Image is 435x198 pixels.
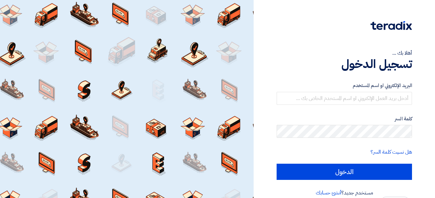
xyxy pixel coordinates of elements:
label: البريد الإلكتروني او اسم المستخدم [277,82,412,89]
div: أهلا بك ... [277,49,412,57]
input: أدخل بريد العمل الإلكتروني او اسم المستخدم الخاص بك ... [277,92,412,105]
div: مستخدم جديد؟ [277,189,412,197]
img: Teradix logo [371,21,412,30]
label: كلمة السر [277,115,412,123]
input: الدخول [277,164,412,180]
h1: تسجيل الدخول [277,57,412,71]
a: أنشئ حسابك [316,189,341,197]
a: هل نسيت كلمة السر؟ [371,148,412,156]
